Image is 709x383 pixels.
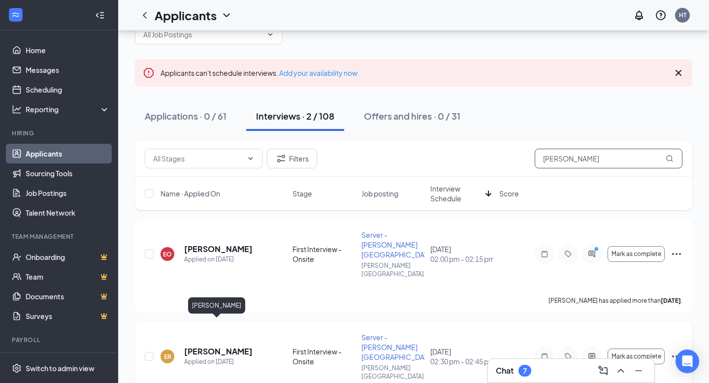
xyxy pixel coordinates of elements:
a: Scheduling [26,80,110,99]
svg: ArrowDown [483,188,494,199]
svg: PrimaryDot [592,246,604,254]
svg: ChevronUp [615,365,627,377]
a: Sourcing Tools [26,163,110,183]
div: First Interview - Onsite [292,244,355,264]
span: Job posting [361,189,398,198]
div: Reporting [26,104,110,114]
button: Mark as complete [608,349,665,364]
h5: [PERSON_NAME] [184,346,253,357]
input: All Job Postings [143,29,262,40]
button: ChevronUp [613,363,629,379]
span: Server - [PERSON_NAME][GEOGRAPHIC_DATA] [361,230,433,259]
svg: Filter [275,153,287,164]
a: Messages [26,60,110,80]
svg: Collapse [95,10,105,20]
div: HT [679,11,686,19]
div: Hiring [12,129,108,137]
svg: Error [143,67,155,79]
a: Job Postings [26,183,110,203]
span: 02:30 pm - 02:45 pm [430,356,493,366]
svg: Settings [12,363,22,373]
svg: WorkstreamLogo [11,10,21,20]
svg: Minimize [633,365,645,377]
svg: Notifications [633,9,645,21]
a: DocumentsCrown [26,287,110,306]
svg: Tag [562,352,574,360]
button: Filter Filters [267,149,317,168]
div: Offers and hires · 0 / 31 [364,110,460,122]
svg: Note [539,250,550,258]
span: Server - [PERSON_NAME][GEOGRAPHIC_DATA] [361,333,433,361]
a: Add your availability now [279,68,357,77]
a: TeamCrown [26,267,110,287]
svg: Analysis [12,104,22,114]
div: [DATE] [430,244,493,264]
span: Interview Schedule [430,184,482,203]
span: 02:00 pm - 02:15 pm [430,254,493,264]
a: OnboardingCrown [26,247,110,267]
div: Payroll [12,336,108,344]
svg: ChevronDown [221,9,232,21]
div: 7 [523,367,527,375]
div: First Interview - Onsite [292,347,355,366]
div: [PERSON_NAME] [188,297,245,314]
button: Minimize [631,363,646,379]
svg: ChevronDown [247,155,255,162]
svg: ActiveChat [586,250,598,258]
a: PayrollCrown [26,351,110,370]
p: [PERSON_NAME] has applied more than . [548,296,682,305]
div: Open Intercom Messenger [676,350,699,373]
button: Mark as complete [608,246,665,262]
svg: Ellipses [671,248,682,260]
h3: Chat [496,365,514,376]
svg: Ellipses [671,351,682,362]
span: Applicants can't schedule interviews. [161,68,357,77]
span: Mark as complete [612,353,661,360]
span: Mark as complete [612,251,661,257]
h1: Applicants [155,7,217,24]
input: Search in interviews [535,149,682,168]
div: Applications · 0 / 61 [145,110,226,122]
svg: ComposeMessage [597,365,609,377]
span: Score [499,189,519,198]
p: [PERSON_NAME][GEOGRAPHIC_DATA] [361,364,424,381]
p: [PERSON_NAME][GEOGRAPHIC_DATA] [361,261,424,278]
svg: Cross [673,67,684,79]
a: Talent Network [26,203,110,223]
input: All Stages [153,153,243,164]
a: Home [26,40,110,60]
a: Applicants [26,144,110,163]
div: Applied on [DATE] [184,357,253,367]
div: [DATE] [430,347,493,366]
button: ComposeMessage [595,363,611,379]
svg: Tag [562,250,574,258]
svg: QuestionInfo [655,9,667,21]
div: ER [164,352,171,361]
h5: [PERSON_NAME] [184,244,253,255]
b: [DATE] [661,297,681,304]
span: Name · Applied On [161,189,220,198]
svg: MagnifyingGlass [666,155,674,162]
div: Team Management [12,232,108,241]
div: EO [163,250,172,258]
div: Switch to admin view [26,363,95,373]
div: Applied on [DATE] [184,255,253,264]
a: SurveysCrown [26,306,110,326]
span: Stage [292,189,312,198]
div: Interviews · 2 / 108 [256,110,334,122]
svg: ChevronDown [266,31,274,38]
svg: Note [539,352,550,360]
svg: ActiveChat [586,352,598,360]
svg: ChevronLeft [139,9,151,21]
